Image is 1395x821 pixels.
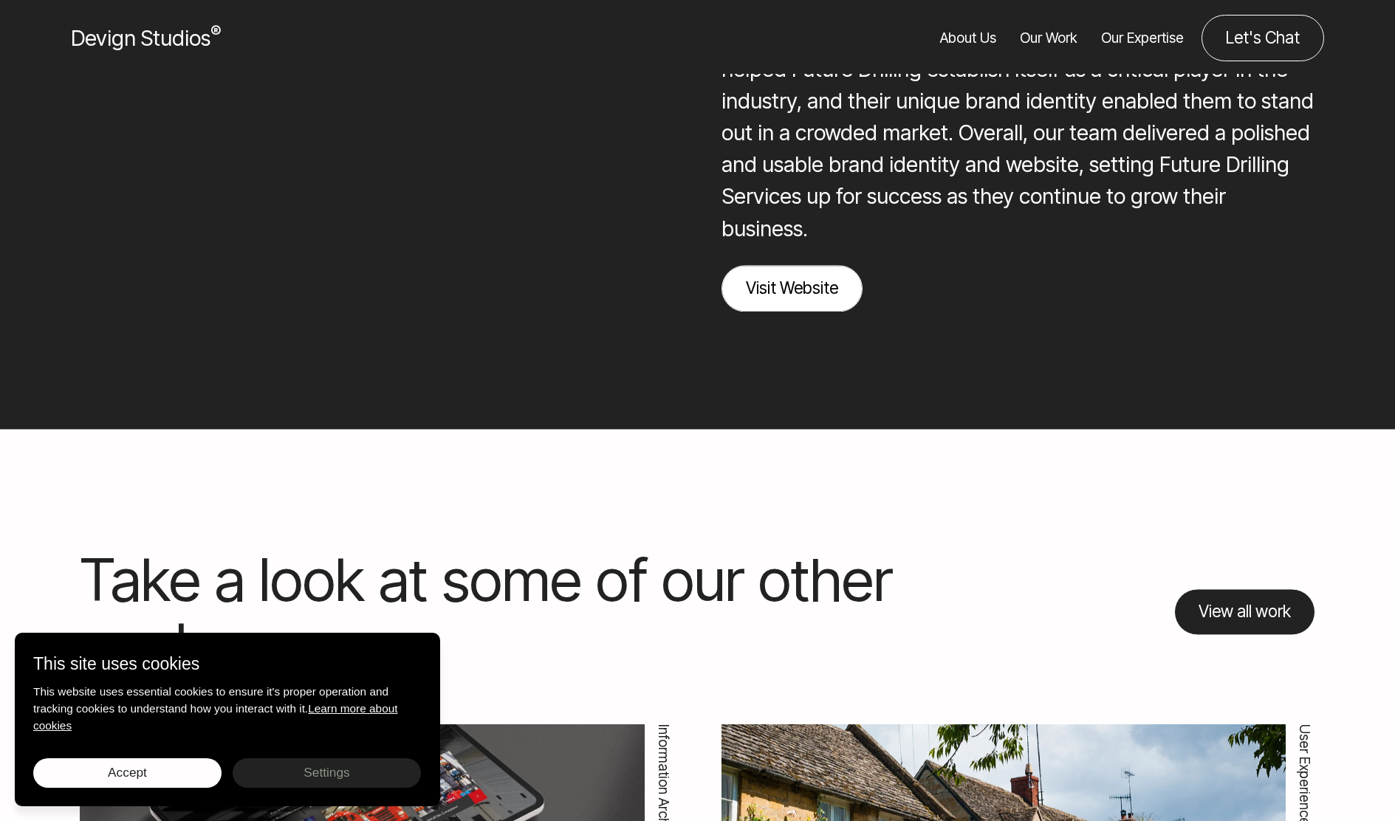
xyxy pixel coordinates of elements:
span: Settings [304,765,349,780]
a: Our Expertise [1101,15,1184,61]
span: Accept [108,765,147,780]
span: Devign Studios [71,25,221,51]
p: This website uses essential cookies to ensure it's proper operation and tracking cookies to under... [33,683,422,734]
sup: ® [210,22,221,41]
a: Contact us about your project [1202,15,1324,61]
a: Devign Studios® Homepage [71,22,221,54]
button: Accept [33,758,222,788]
a: Our Work [1020,15,1077,61]
p: This site uses cookies [33,651,422,677]
button: Settings [233,758,421,788]
a: About Us [940,15,996,61]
